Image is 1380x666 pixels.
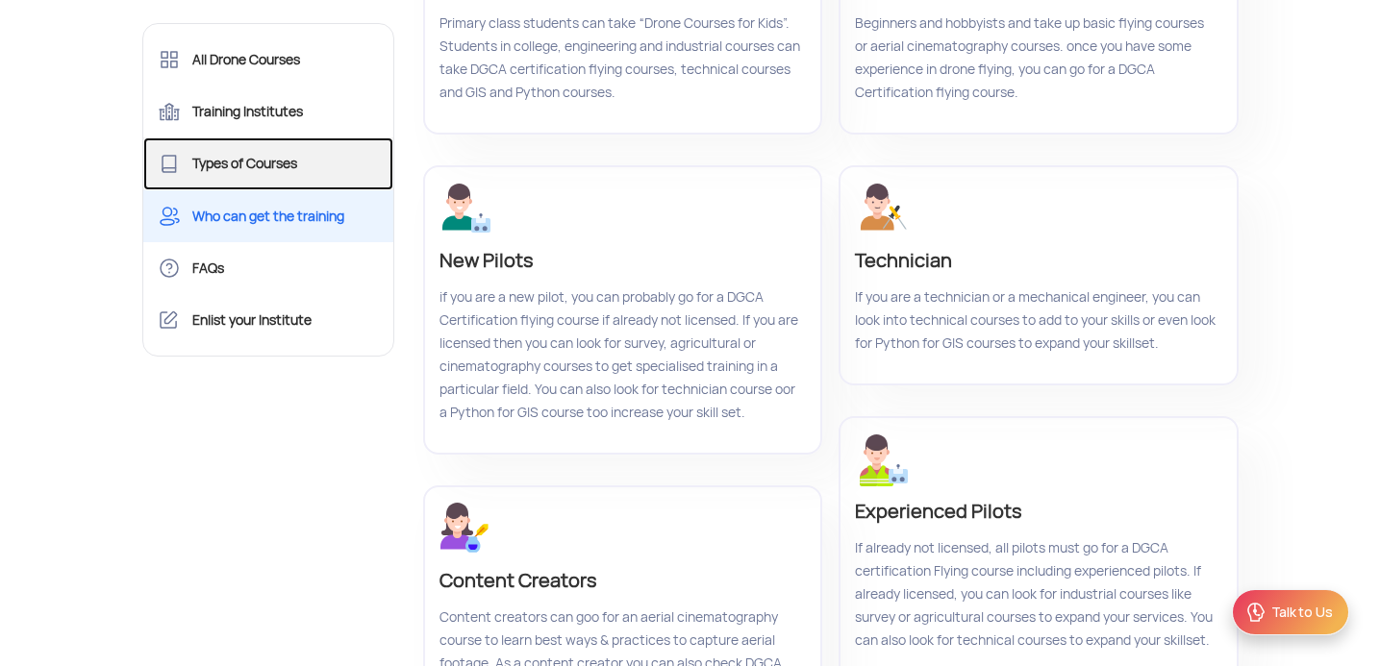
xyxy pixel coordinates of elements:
a: Enlist your Institute [143,294,394,346]
p: Technician [855,245,1217,276]
img: ic_Support.svg [1244,601,1267,624]
p: Beginners and hobbyists and take up basic flying courses or aerial cinematography courses. once y... [855,12,1217,104]
a: FAQs [143,242,394,294]
p: if you are a new pilot, you can probably go for a DGCA Certification flying course if already not... [439,285,801,424]
a: Who can get the training [143,190,394,242]
p: New Pilots [439,245,801,276]
a: Training Institutes [143,86,394,137]
p: If already not licensed, all pilots must go for a DGCA certification Flying course including expe... [855,536,1217,652]
div: Talk to Us [1271,603,1333,622]
a: Types of Courses [143,137,394,189]
a: All Drone Courses [143,34,394,86]
img: who_can_get_training [439,502,493,555]
p: Primary class students can take “Drone Courses for Kids”. Students in college, engineering and in... [439,12,801,104]
p: If you are a technician or a mechanical engineer, you can look into technical courses to add to y... [855,285,1217,355]
p: Experienced Pilots [855,496,1217,527]
p: Content Creators [439,565,801,596]
img: who_can_get_training [855,182,909,235]
img: who_can_get_training [855,432,909,486]
img: who_can_get_training [439,182,493,235]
